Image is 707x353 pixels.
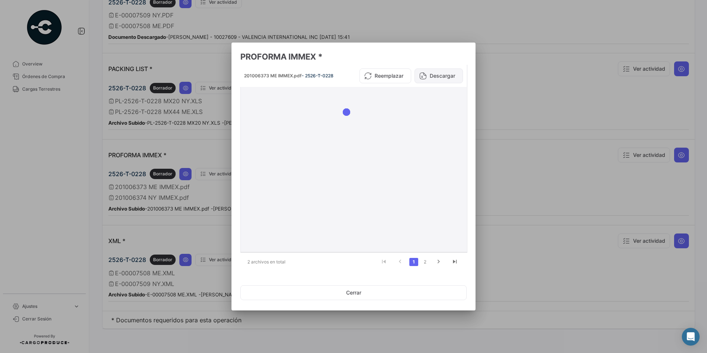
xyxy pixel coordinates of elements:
button: Cerrar [240,285,467,300]
a: 1 [409,258,418,266]
a: 2 [420,258,429,266]
li: page 1 [408,256,419,268]
a: go to next page [432,258,446,266]
a: go to last page [448,258,462,266]
a: go to first page [377,258,391,266]
button: Reemplazar [359,68,411,83]
li: page 2 [419,256,430,268]
div: Abrir Intercom Messenger [682,328,700,346]
h3: PROFORMA IMMEX * [240,51,467,62]
div: 2 archivos en total [240,253,301,271]
a: go to previous page [393,258,407,266]
span: 201006373 ME IMMEX.pdf [244,73,302,78]
button: Descargar [415,68,463,83]
span: - 2526-T-0228 [302,73,334,78]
